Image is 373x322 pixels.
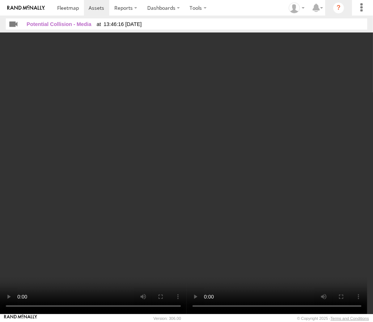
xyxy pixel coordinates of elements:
span: Potential Collision - Media [27,21,92,27]
span: 13:46:16 [DATE] [97,21,142,27]
a: Terms and Conditions [331,316,369,321]
a: Visit our Website [4,315,37,322]
div: © Copyright 2025 - [297,316,369,321]
div: Nick King [286,3,307,13]
img: rand-logo.svg [7,5,45,10]
div: Version: 306.00 [153,316,181,321]
i: ? [333,2,344,14]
